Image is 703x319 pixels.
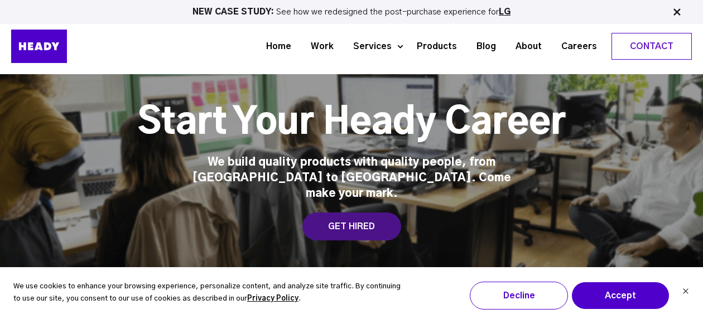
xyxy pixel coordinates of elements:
a: About [502,36,547,57]
a: Careers [547,36,603,57]
a: Home [252,36,297,57]
a: Services [339,36,397,57]
a: Blog [463,36,502,57]
a: GET HIRED [302,212,401,240]
a: LG [499,8,511,16]
button: Dismiss cookie banner [682,287,689,298]
strong: NEW CASE STUDY: [192,8,276,16]
a: Work [297,36,339,57]
h1: Start Your Heady Career [138,101,566,146]
img: Close Bar [671,7,682,18]
div: Navigation Menu [95,33,692,60]
p: We use cookies to enhance your browsing experience, personalize content, and analyze site traffic... [13,281,408,306]
img: Heady_Logo_Web-01 (1) [11,30,67,63]
a: Contact [612,33,691,59]
a: Privacy Policy [247,293,298,306]
div: We build quality products with quality people, from [GEOGRAPHIC_DATA] to [GEOGRAPHIC_DATA]. Come ... [179,154,524,201]
p: See how we redesigned the post-purchase experience for [5,8,698,16]
button: Decline [470,282,568,310]
a: Products [403,36,463,57]
button: Accept [571,282,670,310]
